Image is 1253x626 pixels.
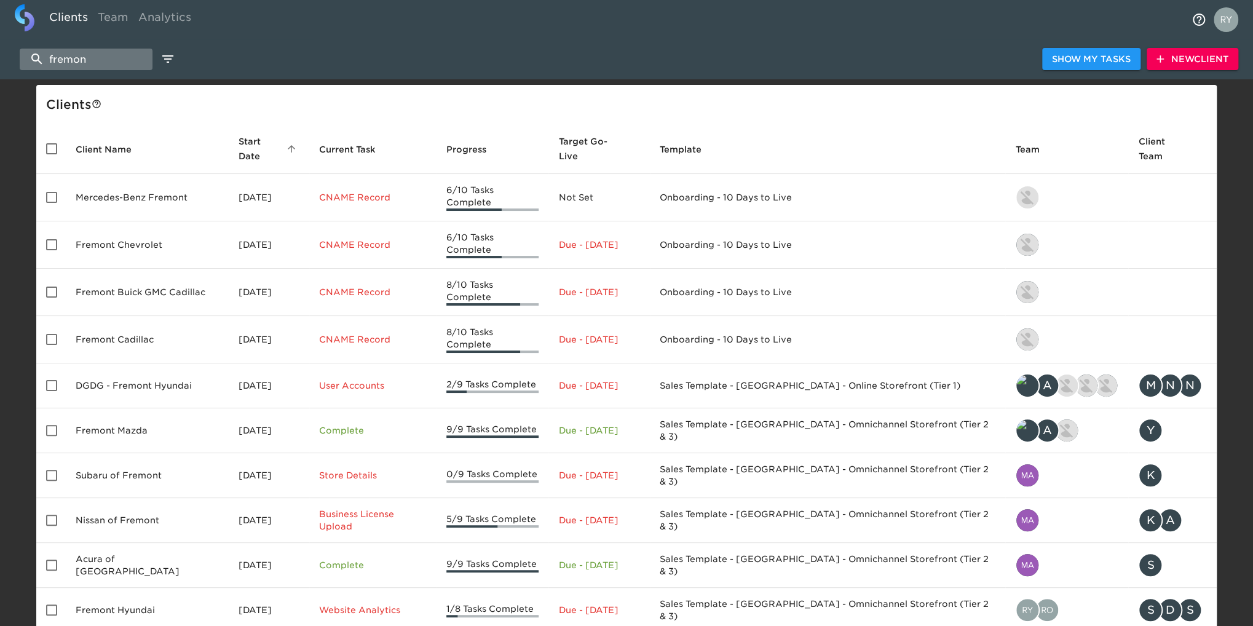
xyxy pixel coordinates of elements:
[1042,48,1140,71] button: Show My Tasks
[1015,553,1118,577] div: madison.craig@roadster.com
[650,498,1005,543] td: Sales Template - [GEOGRAPHIC_DATA] - Omnichannel Storefront (Tier 2 & 3)
[319,191,427,204] p: CNAME Record
[1138,373,1207,398] div: michael.bero@roadster.com, nick.george@dgdg.com, Nick.George@dgdg.com
[558,514,640,526] p: Due - [DATE]
[1016,374,1038,397] img: tyler@roadster.com
[437,498,549,543] td: 5/9 Tasks Complete
[1016,328,1038,351] img: nikko.foster@roadster.com
[229,316,309,363] td: [DATE]
[1035,373,1059,398] div: A
[1138,508,1163,533] div: K
[1016,509,1038,531] img: madison.craig@roadster.com
[66,316,229,363] td: Fremont Cadillac
[229,498,309,543] td: [DATE]
[66,363,229,408] td: DGDG - Fremont Hyundai
[229,363,309,408] td: [DATE]
[650,453,1005,498] td: Sales Template - [GEOGRAPHIC_DATA] - Omnichannel Storefront (Tier 2 & 3)
[76,142,148,157] span: Client Name
[93,4,133,34] a: Team
[229,269,309,316] td: [DATE]
[319,508,427,533] p: Business License Upload
[437,221,549,269] td: 6/10 Tasks Complete
[1015,463,1118,488] div: madison.craig@roadster.com
[1138,553,1163,577] div: S
[650,174,1005,221] td: Onboarding - 10 Days to Live
[1138,508,1207,533] div: katie@simmsautogroup.com, andreas@simmsautogroup.com
[319,424,427,437] p: Complete
[650,316,1005,363] td: Onboarding - 10 Days to Live
[46,95,1212,114] div: Client s
[558,559,640,571] p: Due - [DATE]
[319,559,427,571] p: Complete
[548,174,650,221] td: Not Set
[319,469,427,481] p: Store Details
[1177,373,1202,398] div: N
[650,543,1005,588] td: Sales Template - [GEOGRAPHIC_DATA] - Omnichannel Storefront (Tier 2 & 3)
[157,49,178,69] button: edit
[66,498,229,543] td: Nissan of Fremont
[133,4,196,34] a: Analytics
[558,604,640,616] p: Due - [DATE]
[66,221,229,269] td: Fremont Chevrolet
[1138,418,1163,443] div: Y
[319,142,392,157] span: Current Task
[319,379,427,392] p: User Accounts
[1035,418,1059,443] div: A
[1015,418,1118,443] div: tyler@roadster.com, adam.stelly@roadster.com, austin@roadster.com
[558,469,640,481] p: Due - [DATE]
[446,142,502,157] span: Progress
[1177,598,1202,622] div: S
[1138,134,1207,164] span: Client Team
[239,134,299,164] span: Start Date
[1015,185,1118,210] div: kevin.lo@roadster.com
[558,379,640,392] p: Due - [DATE]
[1138,463,1207,488] div: katie@simmsautogroup.com
[1016,554,1038,576] img: madison.craig@roadster.com
[437,174,549,221] td: 6/10 Tasks Complete
[1015,280,1118,304] div: nikko.foster@roadster.com
[558,239,640,251] p: Due - [DATE]
[229,453,309,498] td: [DATE]
[558,333,640,346] p: Due - [DATE]
[66,269,229,316] td: Fremont Buick GMC Cadillac
[1138,553,1207,577] div: scott.yamasaki@acuraoffremont.com
[1075,374,1097,397] img: austin@roadster.com
[437,269,549,316] td: 8/10 Tasks Complete
[1036,599,1058,621] img: rohitvarma.addepalli@cdk.com
[437,363,549,408] td: 2/9 Tasks Complete
[66,408,229,453] td: Fremont Mazda
[1138,373,1163,398] div: M
[20,49,152,70] input: search
[1056,419,1078,442] img: austin@roadster.com
[660,142,717,157] span: Template
[1156,52,1228,67] span: New Client
[1015,598,1118,622] div: ryan.dale@roadster.com, rohitvarma.addepalli@cdk.com
[1015,232,1118,257] div: nikko.foster@roadster.com
[1016,281,1038,303] img: nikko.foster@roadster.com
[1056,374,1078,397] img: kevin.lo@roadster.com
[1158,508,1182,533] div: A
[650,363,1005,408] td: Sales Template - [GEOGRAPHIC_DATA] - Online Storefront (Tier 1)
[558,134,640,164] span: Target Go-Live
[650,269,1005,316] td: Onboarding - 10 Days to Live
[437,543,549,588] td: 9/9 Tasks Complete
[650,221,1005,269] td: Onboarding - 10 Days to Live
[229,408,309,453] td: [DATE]
[437,408,549,453] td: 9/9 Tasks Complete
[1016,186,1038,208] img: kevin.lo@roadster.com
[1138,418,1207,443] div: young@fremontmazda.com
[1016,419,1038,442] img: tyler@roadster.com
[558,134,624,164] span: Calculated based on the start date and the duration of all Tasks contained in this Hub.
[1052,52,1131,67] span: Show My Tasks
[319,604,427,616] p: Website Analytics
[229,543,309,588] td: [DATE]
[1147,48,1238,71] button: NewClient
[1016,234,1038,256] img: nikko.foster@roadster.com
[650,408,1005,453] td: Sales Template - [GEOGRAPHIC_DATA] - Omnichannel Storefront (Tier 2 & 3)
[1138,598,1163,622] div: S
[1138,463,1163,488] div: K
[1015,508,1118,533] div: madison.craig@roadster.com
[1016,599,1038,621] img: ryan.dale@roadster.com
[1015,373,1118,398] div: tyler@roadster.com, adam.stelly@roadster.com, kevin.lo@roadster.com, austin@roadster.com, ryan.la...
[229,221,309,269] td: [DATE]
